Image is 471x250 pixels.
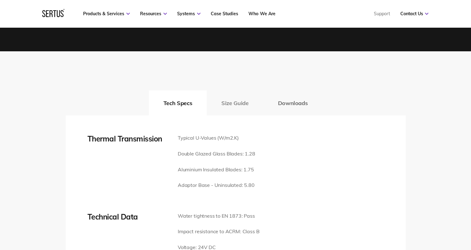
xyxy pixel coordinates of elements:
a: Resources [140,11,167,16]
p: Double Glazed Glass Blades: 1.28 [178,150,255,158]
p: Adaptor Base - Uninsulated: 5.80 [178,181,255,189]
a: Support [374,11,390,16]
iframe: Chat Widget [440,220,471,250]
p: Typical U-Values (W/m2.K) [178,134,255,142]
p: Aluminium Insulated Blades: 1.75 [178,166,255,174]
a: Who We Are [248,11,275,16]
p: Water tightness to EN 1873: Pass [178,212,290,220]
p: Impact resistance to ACRM: Class B [178,228,290,236]
a: Case Studies [211,11,238,16]
a: Products & Services [83,11,130,16]
a: Systems [177,11,200,16]
div: Technical Data [87,212,168,221]
button: Size Guide [207,90,263,115]
button: Downloads [263,90,323,115]
div: Thermal Transmission [87,134,168,143]
a: Contact Us [400,11,428,16]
